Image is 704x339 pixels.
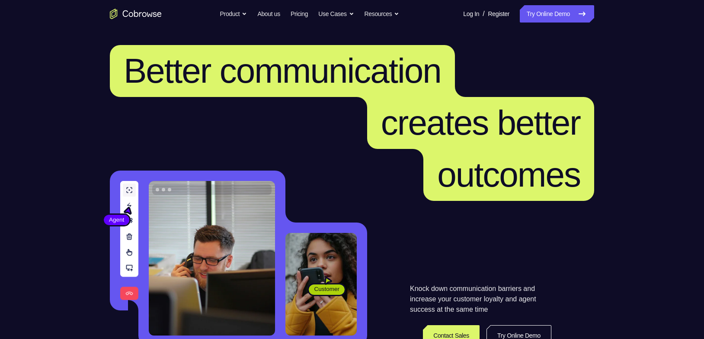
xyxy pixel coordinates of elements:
a: Pricing [291,5,308,23]
button: Use Cases [318,5,354,23]
button: Resources [365,5,400,23]
img: A series of tools used in co-browsing sessions [120,181,138,300]
span: Agent [104,216,129,224]
img: A customer holding their phone [285,233,357,336]
p: Knock down communication barriers and increase your customer loyalty and agent success at the sam... [410,284,551,315]
span: Better communication [124,52,441,90]
span: Customer [309,285,345,294]
span: outcomes [437,155,580,194]
a: Go to the home page [110,9,162,19]
a: Log In [463,5,479,23]
span: / [483,9,484,19]
a: Try Online Demo [520,5,594,23]
a: Register [488,5,509,23]
span: creates better [381,103,580,142]
a: About us [257,5,280,23]
button: Product [220,5,247,23]
img: A customer support agent talking on the phone [149,181,275,336]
